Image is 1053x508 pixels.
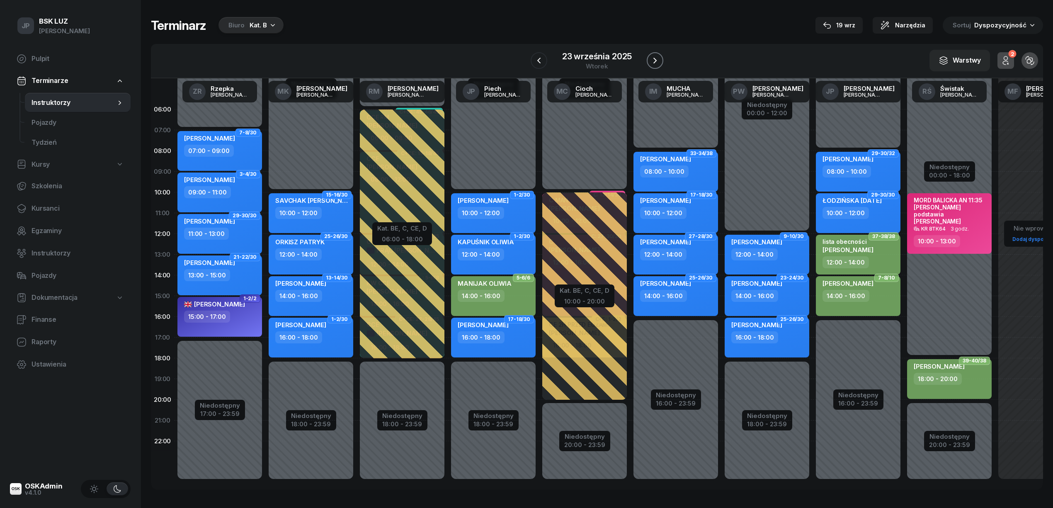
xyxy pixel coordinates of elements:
[39,26,90,36] div: [PERSON_NAME]
[640,280,691,287] span: [PERSON_NAME]
[331,318,348,320] span: 1-2/30
[667,85,706,92] div: MUCHA
[943,17,1043,34] button: Sortuj Dyspozycyjność
[733,88,745,95] span: PW
[575,92,615,97] div: [PERSON_NAME]
[32,248,124,259] span: Instruktorzy
[556,88,568,95] span: MC
[10,176,131,196] a: Szkolenia
[275,248,322,260] div: 12:00 - 14:00
[823,290,869,302] div: 14:00 - 16:00
[560,296,609,305] div: 10:00 - 20:00
[747,102,787,108] div: Niedostępny
[752,92,792,97] div: [PERSON_NAME]
[640,207,687,219] div: 10:00 - 12:00
[200,402,240,408] div: Niedostępny
[939,55,981,66] div: Warstwy
[656,392,696,398] div: Niedostępny
[184,186,231,198] div: 09:00 - 11:00
[514,236,530,237] span: 1-2/30
[564,432,605,450] button: Niedostępny20:00 - 23:59
[458,331,505,343] div: 16:00 - 18:00
[473,419,514,428] div: 18:00 - 23:59
[914,197,987,225] div: MORD BALICKA AN 11:35 [PERSON_NAME] podstawia [PERSON_NAME]
[184,228,229,240] div: 11:00 - 13:00
[324,236,348,237] span: 25-26/30
[268,81,354,102] a: MK[PERSON_NAME][PERSON_NAME]
[291,411,331,429] button: Niedostępny18:00 - 23:59
[32,75,68,86] span: Terminarze
[564,433,605,440] div: Niedostępny
[575,85,615,92] div: Cioch
[690,153,713,154] span: 33-34/38
[32,159,50,170] span: Kursy
[747,100,787,118] button: Niedostępny00:00 - 12:00
[560,285,609,305] button: Kat. BE, C, CE, D10:00 - 20:00
[296,92,336,97] div: [PERSON_NAME]
[953,20,973,31] span: Sortuj
[562,52,632,61] div: 23 września 2025
[871,153,895,154] span: 29-30/32
[32,97,116,108] span: Instruktorzy
[382,411,422,429] button: Niedostępny18:00 - 23:59
[10,221,131,241] a: Egzaminy
[193,88,202,95] span: ZR
[10,483,22,495] img: logo-xs@2x.png
[514,194,530,196] span: 1-2/30
[200,408,240,417] div: 17:00 - 23:59
[823,197,881,204] span: ŁODZIŃSKA [DATE]
[929,50,990,71] button: Warstwy
[838,398,878,407] div: 16:00 - 23:59
[10,243,131,263] a: Instruktorzy
[838,392,878,398] div: Niedostępny
[731,321,782,329] span: [PERSON_NAME]
[10,199,131,219] a: Kursanci
[914,362,965,370] span: [PERSON_NAME]
[458,207,504,219] div: 10:00 - 12:00
[184,217,235,225] span: [PERSON_NAME]
[640,197,691,204] span: [PERSON_NAME]
[951,226,969,232] span: 3 godz.
[921,226,946,231] div: KR 8TK64
[275,290,322,302] div: 14:00 - 16:00
[974,21,1026,29] span: Dyspozycyjność
[359,81,445,102] a: RM[PERSON_NAME][PERSON_NAME]
[547,81,622,102] a: MCCioch[PERSON_NAME]
[929,162,970,180] button: Niedostępny00:00 - 18:00
[151,265,174,286] div: 14:00
[823,256,869,268] div: 12:00 - 14:00
[382,419,422,428] div: 18:00 - 23:59
[239,132,257,134] span: 7-8/30
[184,311,230,323] div: 15:00 - 17:00
[731,331,778,343] div: 16:00 - 18:00
[656,398,696,407] div: 16:00 - 23:59
[151,161,174,182] div: 09:00
[32,359,124,370] span: Ustawienia
[32,53,124,64] span: Pulpit
[484,92,524,97] div: [PERSON_NAME]
[151,410,174,431] div: 21:00
[184,134,235,142] span: [PERSON_NAME]
[32,337,124,348] span: Raporty
[838,390,878,408] button: Niedostępny16:00 - 23:59
[200,401,240,419] button: Niedostępny17:00 - 23:59
[560,285,609,296] div: Kat. BE, C, CE, D
[873,17,933,34] button: Narzędzia
[823,207,869,219] div: 10:00 - 12:00
[458,248,504,260] div: 12:00 - 14:00
[10,355,131,374] a: Ustawienia
[640,290,687,302] div: 14:00 - 16:00
[275,238,325,246] span: ORKISZ PATRYK
[1008,50,1016,58] div: 2
[32,181,124,192] span: Szkolenia
[752,85,803,92] div: [PERSON_NAME]
[562,63,632,69] div: wtorek
[296,85,347,92] div: [PERSON_NAME]
[689,236,713,237] span: 27-28/30
[929,432,970,450] button: Niedostępny20:00 - 23:59
[22,22,30,29] span: JP
[823,280,873,287] span: [PERSON_NAME]
[871,194,895,196] span: 29-30/30
[690,194,713,196] span: 17-18/30
[564,440,605,448] div: 20:00 - 23:59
